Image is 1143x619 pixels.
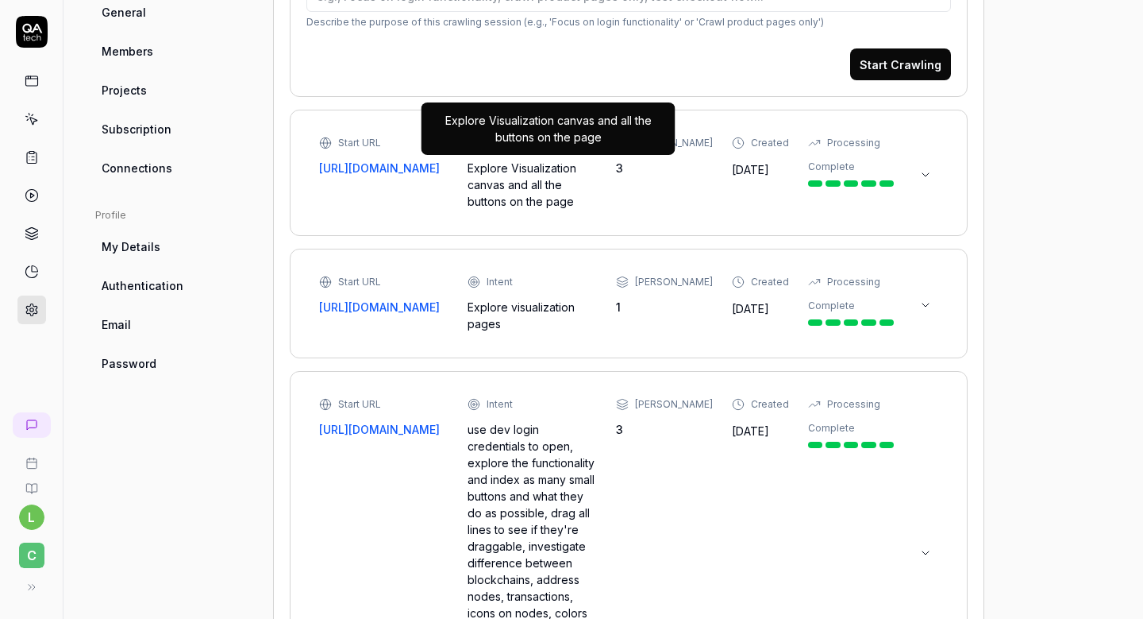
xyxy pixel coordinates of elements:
[635,275,713,289] div: [PERSON_NAME]
[319,421,448,438] a: [URL][DOMAIN_NAME]
[102,43,153,60] span: Members
[6,530,56,571] button: C
[487,275,513,289] div: Intent
[95,271,248,300] a: Authentication
[95,349,248,378] a: Password
[95,232,248,261] a: My Details
[751,397,789,412] div: Created
[468,160,597,210] div: Explore Visualization canvas and all the buttons on the page
[95,310,248,339] a: Email
[808,421,855,435] div: Complete
[95,37,248,66] a: Members
[468,299,597,332] div: Explore visualization pages
[751,136,789,150] div: Created
[635,397,713,412] div: [PERSON_NAME]
[616,421,713,438] div: 3
[431,112,666,145] div: Explore Visualization canvas and all the buttons on the page
[6,470,56,495] a: Documentation
[338,136,381,150] div: Start URL
[616,160,713,176] div: 3
[338,275,381,289] div: Start URL
[827,397,880,412] div: Processing
[319,299,448,315] a: [URL][DOMAIN_NAME]
[102,121,171,137] span: Subscription
[95,75,248,105] a: Projects
[319,160,448,176] a: [URL][DOMAIN_NAME]
[732,302,769,315] time: [DATE]
[19,543,44,568] span: C
[808,299,855,313] div: Complete
[102,238,160,255] span: My Details
[102,160,172,176] span: Connections
[827,136,880,150] div: Processing
[732,424,769,438] time: [DATE]
[102,82,147,99] span: Projects
[102,355,156,372] span: Password
[827,275,880,289] div: Processing
[616,299,713,315] div: 1
[19,505,44,530] button: l
[487,397,513,412] div: Intent
[13,412,51,438] a: New conversation
[6,444,56,470] a: Book a call with us
[732,163,769,176] time: [DATE]
[850,48,951,80] button: Start Crawling
[102,277,183,294] span: Authentication
[102,316,131,333] span: Email
[306,15,951,29] p: Describe the purpose of this crawling session (e.g., 'Focus on login functionality' or 'Crawl pro...
[751,275,789,289] div: Created
[95,153,248,183] a: Connections
[95,114,248,144] a: Subscription
[338,397,381,412] div: Start URL
[808,160,855,174] div: Complete
[95,208,248,222] div: Profile
[102,4,146,21] span: General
